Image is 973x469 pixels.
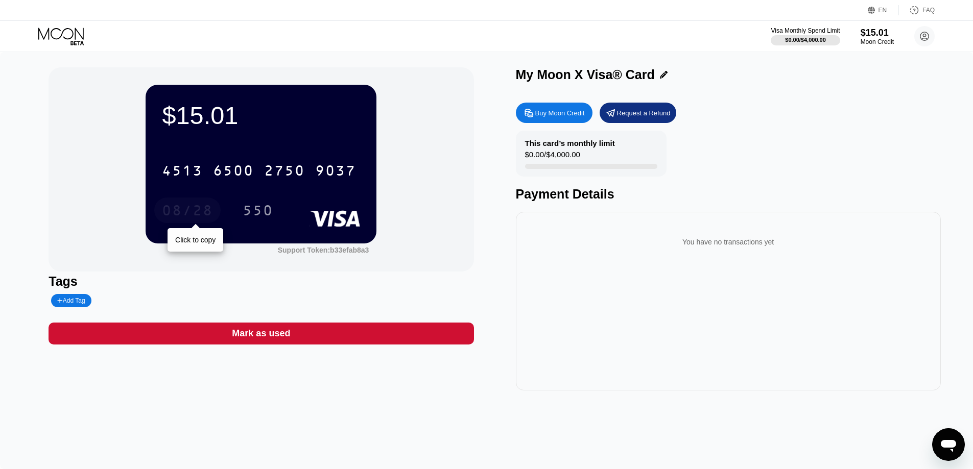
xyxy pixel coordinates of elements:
div: 4513650027509037 [156,158,362,183]
div: $15.01 [861,28,894,38]
div: Mark as used [232,328,290,339]
div: Tags [49,274,473,289]
div: Request a Refund [617,109,671,117]
div: $15.01Moon Credit [861,28,894,45]
iframe: Button to launch messaging window [932,428,965,461]
div: Click to copy [175,236,216,244]
div: Support Token:b33efab8a3 [278,246,369,254]
div: Add Tag [51,294,91,307]
div: This card’s monthly limit [525,139,615,147]
div: My Moon X Visa® Card [516,67,655,82]
div: FAQ [899,5,935,15]
div: EN [868,5,899,15]
div: Support Token: b33efab8a3 [278,246,369,254]
div: 4513 [162,164,203,180]
div: EN [879,7,887,14]
div: Request a Refund [600,103,676,123]
div: $0.00 / $4,000.00 [785,37,826,43]
div: 550 [235,198,281,223]
div: 550 [243,204,273,220]
div: $15.01 [162,101,360,130]
div: 9037 [315,164,356,180]
div: 08/28 [154,198,221,223]
div: 08/28 [162,204,213,220]
div: $0.00 / $4,000.00 [525,150,580,164]
div: 2750 [264,164,305,180]
div: Payment Details [516,187,941,202]
div: Buy Moon Credit [535,109,585,117]
div: 6500 [213,164,254,180]
div: Mark as used [49,323,473,344]
div: You have no transactions yet [524,228,933,256]
div: Add Tag [57,297,85,304]
div: FAQ [922,7,935,14]
div: Moon Credit [861,38,894,45]
div: Visa Monthly Spend Limit [771,27,840,34]
div: Buy Moon Credit [516,103,592,123]
div: Visa Monthly Spend Limit$0.00/$4,000.00 [771,27,840,45]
